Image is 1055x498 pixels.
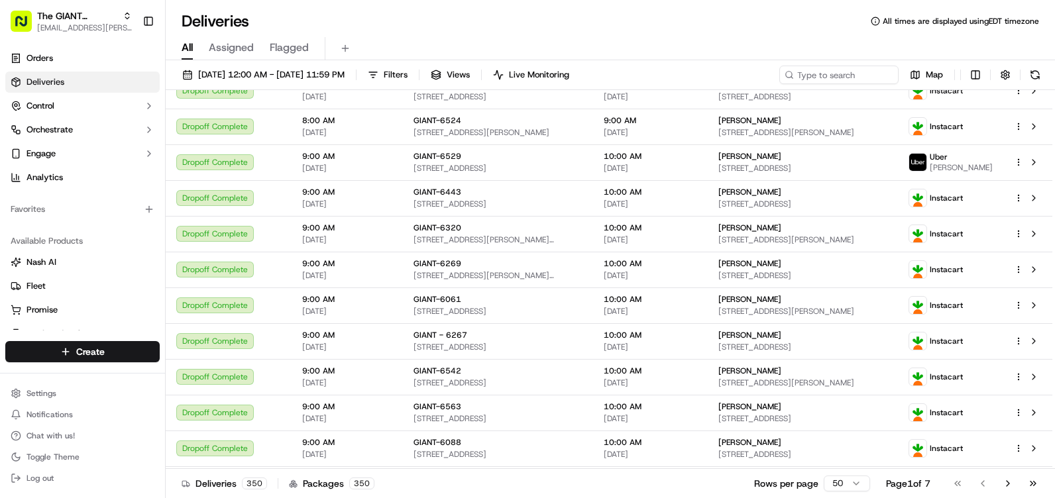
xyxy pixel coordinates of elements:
[718,294,781,305] span: [PERSON_NAME]
[5,199,160,220] div: Favorites
[11,280,154,292] a: Fleet
[302,127,392,138] span: [DATE]
[302,270,392,281] span: [DATE]
[604,401,697,412] span: 10:00 AM
[107,187,218,211] a: 💻API Documentation
[604,437,697,448] span: 10:00 AM
[718,115,781,126] span: [PERSON_NAME]
[5,405,160,424] button: Notifications
[604,258,697,269] span: 10:00 AM
[930,336,963,346] span: Instacart
[225,130,241,146] button: Start new chat
[414,294,461,305] span: GIANT-6061
[604,294,697,305] span: 10:00 AM
[718,258,781,269] span: [PERSON_NAME]
[302,163,392,174] span: [DATE]
[909,297,926,314] img: profile_instacart_ahold_partner.png
[718,342,887,352] span: [STREET_ADDRESS]
[909,368,926,385] img: profile_instacart_ahold_partner.png
[27,192,101,205] span: Knowledge Base
[34,85,239,99] input: Got a question? Start typing here...
[5,167,160,188] a: Analytics
[414,306,583,317] span: [STREET_ADDRESS]
[604,234,697,245] span: [DATE]
[509,69,569,81] span: Live Monitoring
[27,172,63,183] span: Analytics
[302,258,392,269] span: 9:00 AM
[930,228,963,239] span: Instacart
[27,452,80,462] span: Toggle Theme
[27,256,56,268] span: Nash AI
[414,330,467,340] span: GIANT - 6267
[718,234,887,245] span: [STREET_ADDRESS][PERSON_NAME]
[13,193,24,204] div: 📗
[5,323,160,344] button: Product Catalog
[302,366,392,376] span: 9:00 AM
[13,126,37,150] img: 1736555255976-a54dd68f-1ca7-489b-9aae-adbdc363a1c4
[414,258,461,269] span: GIANT-6269
[5,230,160,252] div: Available Products
[909,440,926,457] img: profile_instacart_ahold_partner.png
[414,115,461,126] span: GIANT-6524
[182,477,267,490] div: Deliveries
[302,306,392,317] span: [DATE]
[270,40,309,56] span: Flagged
[5,299,160,321] button: Promise
[930,152,948,162] span: Uber
[604,223,697,233] span: 10:00 AM
[718,306,887,317] span: [STREET_ADDRESS][PERSON_NAME]
[242,477,267,489] div: 350
[414,437,461,448] span: GIANT-6088
[604,306,697,317] span: [DATE]
[5,275,160,297] button: Fleet
[5,119,160,140] button: Orchestrate
[604,91,697,102] span: [DATE]
[302,294,392,305] span: 9:00 AM
[414,342,583,352] span: [STREET_ADDRESS]
[5,95,160,117] button: Control
[5,5,137,37] button: The GIANT Company[EMAIL_ADDRESS][PERSON_NAME][DOMAIN_NAME]
[302,377,392,388] span: [DATE]
[5,426,160,445] button: Chat with us!
[11,304,154,316] a: Promise
[930,121,963,132] span: Instacart
[909,189,926,207] img: profile_instacart_ahold_partner.png
[909,404,926,421] img: profile_instacart_ahold_partner.png
[414,223,461,233] span: GIANT-6320
[414,127,583,138] span: [STREET_ADDRESS][PERSON_NAME]
[302,151,392,162] span: 9:00 AM
[718,223,781,233] span: [PERSON_NAME]
[604,127,697,138] span: [DATE]
[930,193,963,203] span: Instacart
[718,401,781,412] span: [PERSON_NAME]
[27,304,58,316] span: Promise
[718,366,781,376] span: [PERSON_NAME]
[718,270,887,281] span: [STREET_ADDRESS]
[37,23,132,33] button: [EMAIL_ADDRESS][PERSON_NAME][DOMAIN_NAME]
[930,443,963,454] span: Instacart
[27,430,75,441] span: Chat with us!
[27,148,56,160] span: Engage
[414,366,461,376] span: GIANT-6542
[926,69,943,81] span: Map
[930,407,963,418] span: Instacart
[384,69,408,81] span: Filters
[604,163,697,174] span: [DATE]
[718,449,887,460] span: [STREET_ADDRESS]
[604,151,697,162] span: 10:00 AM
[176,66,351,84] button: [DATE] 12:00 AM - [DATE] 11:59 PM
[909,82,926,99] img: profile_instacart_ahold_partner.png
[125,192,213,205] span: API Documentation
[604,377,697,388] span: [DATE]
[112,193,123,204] div: 💻
[302,223,392,233] span: 9:00 AM
[425,66,476,84] button: Views
[302,449,392,460] span: [DATE]
[718,151,781,162] span: [PERSON_NAME]
[447,69,470,81] span: Views
[302,199,392,209] span: [DATE]
[302,330,392,340] span: 9:00 AM
[302,437,392,448] span: 9:00 AM
[27,280,46,292] span: Fleet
